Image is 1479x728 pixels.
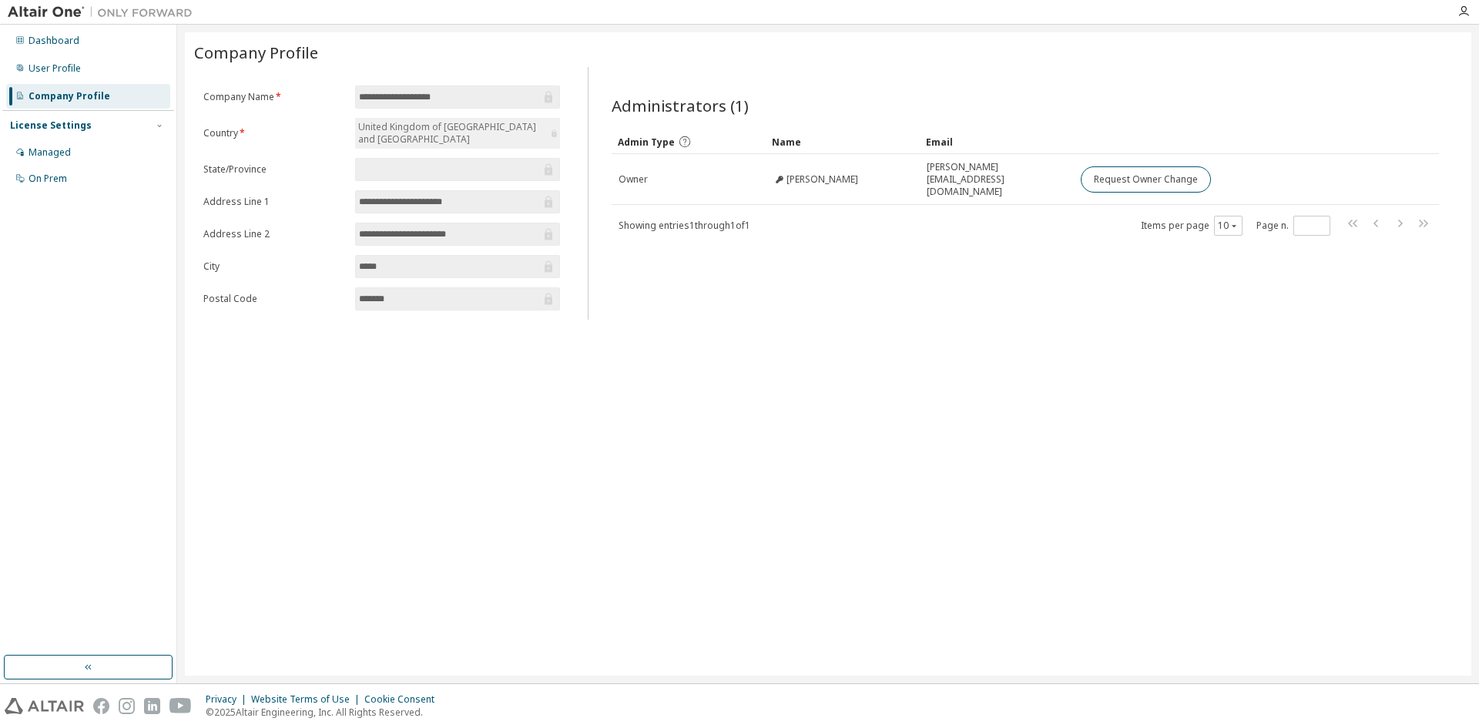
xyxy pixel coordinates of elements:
[619,173,648,186] span: Owner
[169,698,192,714] img: youtube.svg
[5,698,84,714] img: altair_logo.svg
[203,260,346,273] label: City
[203,91,346,103] label: Company Name
[1081,166,1211,193] button: Request Owner Change
[1141,216,1243,236] span: Items per page
[144,698,160,714] img: linkedin.svg
[612,95,749,116] span: Administrators (1)
[29,35,79,47] div: Dashboard
[619,219,750,232] span: Showing entries 1 through 1 of 1
[194,42,318,63] span: Company Profile
[1218,220,1239,232] button: 10
[251,693,364,706] div: Website Terms of Use
[355,118,560,149] div: United Kingdom of [GEOGRAPHIC_DATA] and [GEOGRAPHIC_DATA]
[29,173,67,185] div: On Prem
[10,119,92,132] div: License Settings
[618,136,675,149] span: Admin Type
[8,5,200,20] img: Altair One
[926,129,1068,154] div: Email
[203,293,346,305] label: Postal Code
[203,163,346,176] label: State/Province
[203,228,346,240] label: Address Line 2
[203,196,346,208] label: Address Line 1
[119,698,135,714] img: instagram.svg
[93,698,109,714] img: facebook.svg
[364,693,444,706] div: Cookie Consent
[29,62,81,75] div: User Profile
[29,146,71,159] div: Managed
[206,693,251,706] div: Privacy
[927,161,1067,198] span: [PERSON_NAME][EMAIL_ADDRESS][DOMAIN_NAME]
[786,173,858,186] span: [PERSON_NAME]
[29,90,110,102] div: Company Profile
[772,129,914,154] div: Name
[206,706,444,719] p: © 2025 Altair Engineering, Inc. All Rights Reserved.
[356,119,547,148] div: United Kingdom of [GEOGRAPHIC_DATA] and [GEOGRAPHIC_DATA]
[1256,216,1330,236] span: Page n.
[203,127,346,139] label: Country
